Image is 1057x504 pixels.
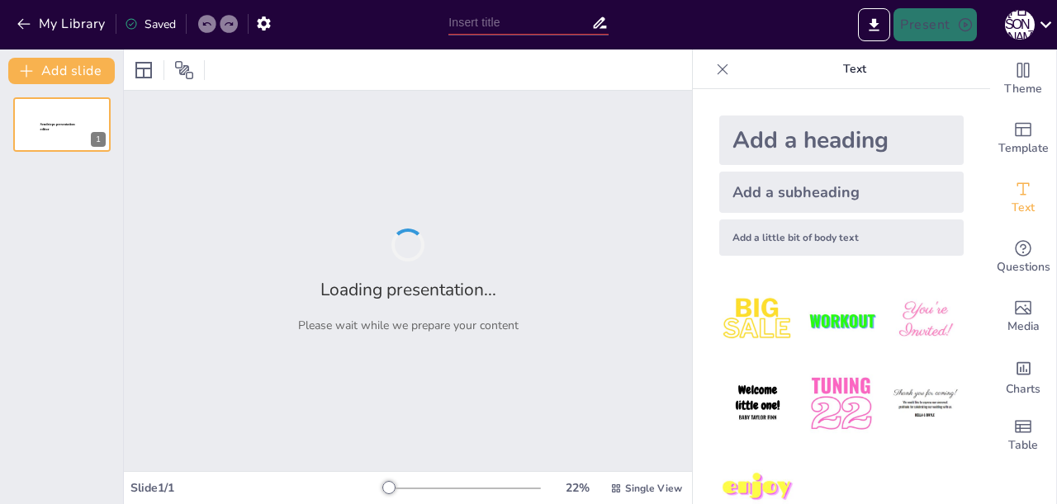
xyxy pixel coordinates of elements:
[320,278,496,301] h2: Loading presentation...
[1012,199,1035,217] span: Text
[858,8,890,41] button: Export to PowerPoint
[893,8,976,41] button: Present
[130,57,157,83] div: Layout
[8,58,115,84] button: Add slide
[40,123,75,132] span: Sendsteps presentation editor
[997,258,1050,276] span: Questions
[990,49,1056,109] div: Change the overall theme
[990,287,1056,346] div: Add images, graphics, shapes or video
[990,168,1056,228] div: Add text boxes
[625,482,682,495] span: Single View
[448,11,590,35] input: Insert title
[887,365,964,442] img: 6.jpeg
[990,228,1056,287] div: Get real-time input from your audience
[1006,380,1040,398] span: Charts
[91,132,106,147] div: 1
[298,318,519,333] p: Please wait while we prepare your content
[1008,436,1038,455] span: Table
[13,97,111,152] div: 1
[174,60,194,80] span: Position
[803,282,879,359] img: 2.jpeg
[719,115,964,165] div: Add a heading
[719,219,964,256] div: Add a little bit of body text
[130,480,382,496] div: Slide 1 / 1
[557,480,597,496] div: 22 %
[1004,80,1042,98] span: Theme
[998,139,1049,158] span: Template
[125,16,176,32] div: Saved
[990,346,1056,406] div: Add charts and graphs
[1005,8,1035,41] button: Б [PERSON_NAME]
[12,11,112,37] button: My Library
[803,365,879,442] img: 5.jpeg
[990,109,1056,168] div: Add ready made slides
[719,365,796,442] img: 4.jpeg
[719,172,964,213] div: Add a subheading
[887,282,964,359] img: 3.jpeg
[719,282,796,359] img: 1.jpeg
[1007,318,1040,336] span: Media
[990,406,1056,465] div: Add a table
[1005,10,1035,40] div: Б [PERSON_NAME]
[736,49,974,89] p: Text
